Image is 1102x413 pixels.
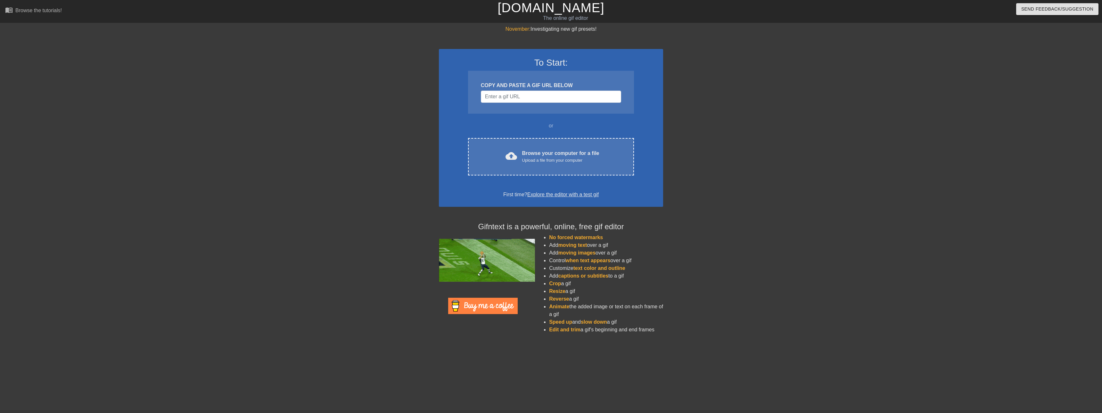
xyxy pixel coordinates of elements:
span: cloud_upload [506,150,517,162]
div: or [456,122,646,130]
div: Browse the tutorials! [15,8,62,13]
li: a gif [549,287,663,295]
li: Control over a gif [549,257,663,264]
li: Add to a gif [549,272,663,280]
a: [DOMAIN_NAME] [498,1,604,15]
li: Add over a gif [549,249,663,257]
span: moving text [558,242,587,248]
span: when text appears [566,258,611,263]
span: Crop [549,281,561,286]
span: captions or subtitles [558,273,608,279]
button: Send Feedback/Suggestion [1016,3,1098,15]
li: and a gif [549,318,663,326]
li: a gif [549,295,663,303]
div: COPY AND PASTE A GIF URL BELOW [481,82,621,89]
div: First time? [447,191,655,198]
span: text color and outline [573,265,625,271]
span: Send Feedback/Suggestion [1021,5,1093,13]
li: a gif [549,280,663,287]
div: Upload a file from your computer [522,157,599,164]
a: Browse the tutorials! [5,6,62,16]
span: Reverse [549,296,569,302]
span: Edit and trim [549,327,580,332]
div: The online gif editor [371,14,761,22]
img: Buy Me A Coffee [448,298,518,314]
span: Animate [549,304,569,309]
img: football_small.gif [439,239,535,282]
input: Username [481,91,621,103]
a: Explore the editor with a test gif [527,192,599,197]
span: menu_book [5,6,13,14]
li: a gif's beginning and end frames [549,326,663,334]
span: No forced watermarks [549,235,603,240]
span: moving images [558,250,596,255]
li: the added image or text on each frame of a gif [549,303,663,318]
h3: To Start: [447,57,655,68]
span: Speed up [549,319,572,325]
div: Browse your computer for a file [522,150,599,164]
li: Add over a gif [549,241,663,249]
span: slow down [581,319,607,325]
div: Investigating new gif presets! [439,25,663,33]
span: November: [506,26,530,32]
h4: Gifntext is a powerful, online, free gif editor [439,222,663,231]
span: Resize [549,288,565,294]
li: Customize [549,264,663,272]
